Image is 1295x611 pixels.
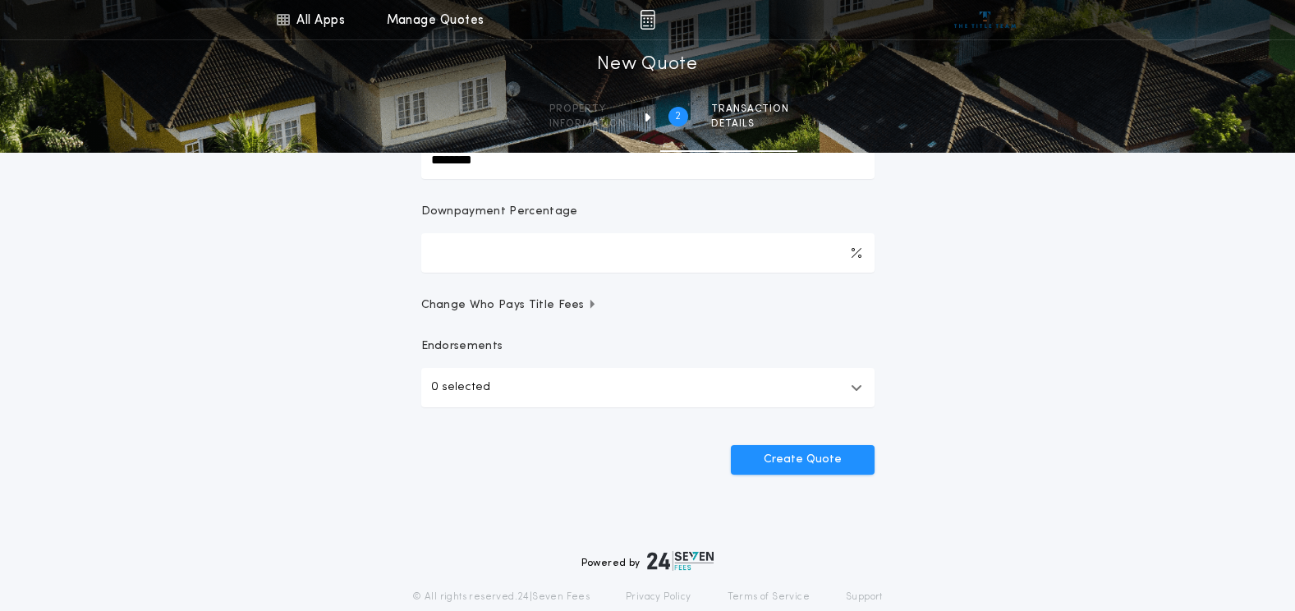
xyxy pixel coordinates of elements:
img: vs-icon [954,11,1016,28]
h1: New Quote [597,52,697,78]
span: Change Who Pays Title Fees [421,297,598,314]
img: img [640,10,655,30]
p: Endorsements [421,338,875,355]
a: Terms of Service [728,590,810,604]
img: logo [647,551,714,571]
button: 0 selected [421,368,875,407]
div: Powered by [581,551,714,571]
p: © All rights reserved. 24|Seven Fees [412,590,590,604]
a: Support [846,590,883,604]
input: New Loan Amount [421,140,875,179]
a: Privacy Policy [626,590,691,604]
span: information [549,117,626,131]
input: Downpayment Percentage [421,233,875,273]
span: Property [549,103,626,116]
button: Change Who Pays Title Fees [421,297,875,314]
button: Create Quote [731,445,875,475]
p: 0 selected [431,378,490,397]
p: Downpayment Percentage [421,204,578,220]
span: Transaction [711,103,789,116]
span: details [711,117,789,131]
h2: 2 [675,110,681,123]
